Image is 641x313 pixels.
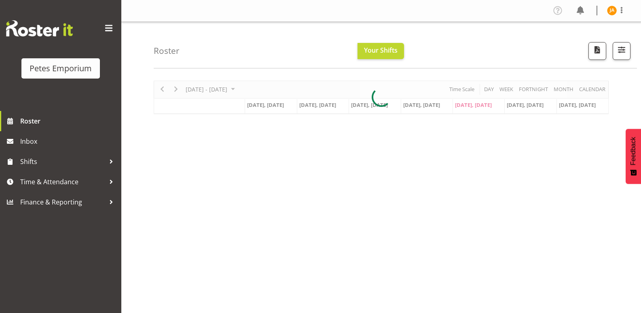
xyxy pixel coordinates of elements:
[358,43,404,59] button: Your Shifts
[30,62,92,75] div: Petes Emporium
[364,46,398,55] span: Your Shifts
[626,129,641,184] button: Feedback - Show survey
[154,46,180,55] h4: Roster
[20,135,117,147] span: Inbox
[20,115,117,127] span: Roster
[613,42,630,60] button: Filter Shifts
[20,155,105,168] span: Shifts
[588,42,606,60] button: Download a PDF of the roster according to the set date range.
[6,20,73,36] img: Rosterit website logo
[607,6,617,15] img: jeseryl-armstrong10788.jpg
[20,176,105,188] span: Time & Attendance
[20,196,105,208] span: Finance & Reporting
[630,137,637,165] span: Feedback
